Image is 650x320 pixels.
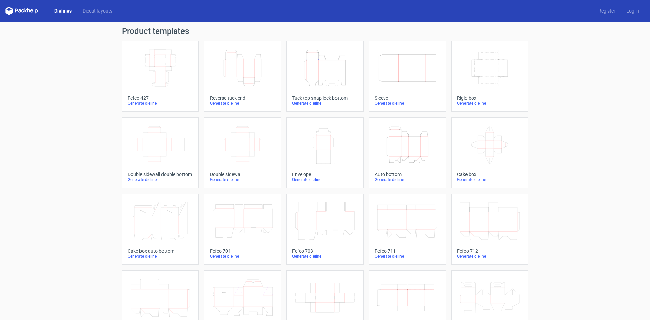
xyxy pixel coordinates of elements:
[292,101,357,106] div: Generate dieline
[286,41,363,112] a: Tuck top snap lock bottomGenerate dieline
[292,254,357,259] div: Generate dieline
[457,95,522,101] div: Rigid box
[210,248,275,254] div: Fefco 701
[210,254,275,259] div: Generate dieline
[375,177,440,183] div: Generate dieline
[128,95,193,101] div: Fefco 427
[621,7,645,14] a: Log in
[451,194,528,265] a: Fefco 712Generate dieline
[375,254,440,259] div: Generate dieline
[122,117,199,188] a: Double sidewall double bottomGenerate dieline
[128,248,193,254] div: Cake box auto bottom
[128,172,193,177] div: Double sidewall double bottom
[375,101,440,106] div: Generate dieline
[457,177,522,183] div: Generate dieline
[292,248,357,254] div: Fefco 703
[369,117,446,188] a: Auto bottomGenerate dieline
[292,177,357,183] div: Generate dieline
[122,41,199,112] a: Fefco 427Generate dieline
[210,177,275,183] div: Generate dieline
[128,101,193,106] div: Generate dieline
[128,177,193,183] div: Generate dieline
[451,41,528,112] a: Rigid boxGenerate dieline
[292,95,357,101] div: Tuck top snap lock bottom
[369,194,446,265] a: Fefco 711Generate dieline
[375,172,440,177] div: Auto bottom
[451,117,528,188] a: Cake boxGenerate dieline
[593,7,621,14] a: Register
[128,254,193,259] div: Generate dieline
[292,172,357,177] div: Envelope
[204,117,281,188] a: Double sidewallGenerate dieline
[210,95,275,101] div: Reverse tuck end
[457,172,522,177] div: Cake box
[77,7,118,14] a: Diecut layouts
[204,41,281,112] a: Reverse tuck endGenerate dieline
[210,172,275,177] div: Double sidewall
[375,95,440,101] div: Sleeve
[457,101,522,106] div: Generate dieline
[49,7,77,14] a: Dielines
[375,248,440,254] div: Fefco 711
[204,194,281,265] a: Fefco 701Generate dieline
[457,254,522,259] div: Generate dieline
[122,27,528,35] h1: Product templates
[369,41,446,112] a: SleeveGenerate dieline
[210,101,275,106] div: Generate dieline
[286,194,363,265] a: Fefco 703Generate dieline
[122,194,199,265] a: Cake box auto bottomGenerate dieline
[457,248,522,254] div: Fefco 712
[286,117,363,188] a: EnvelopeGenerate dieline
